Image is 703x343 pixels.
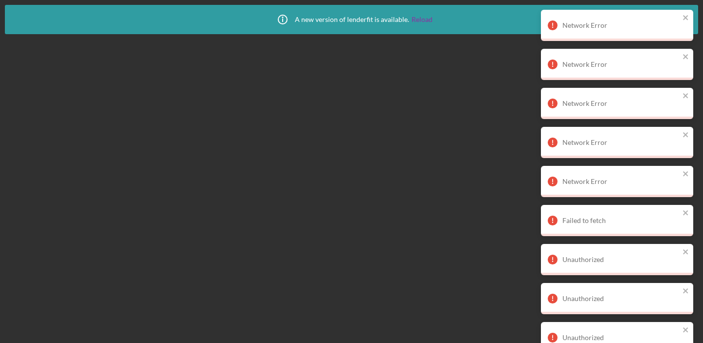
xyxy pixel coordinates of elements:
div: A new version of lenderfit is available. [270,7,433,32]
button: close [682,287,689,296]
div: Network Error [562,178,680,185]
div: Network Error [562,61,680,68]
div: Network Error [562,21,680,29]
div: Unauthorized [562,334,680,342]
a: Reload [412,16,433,23]
button: close [682,53,689,62]
div: Unauthorized [562,295,680,303]
button: close [682,14,689,23]
div: Network Error [562,100,680,107]
button: close [682,326,689,335]
div: Unauthorized [562,256,680,263]
button: close [682,170,689,179]
button: close [682,248,689,257]
button: close [682,209,689,218]
div: Failed to fetch [562,217,680,224]
div: Network Error [562,139,680,146]
button: close [682,131,689,140]
button: close [682,92,689,101]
